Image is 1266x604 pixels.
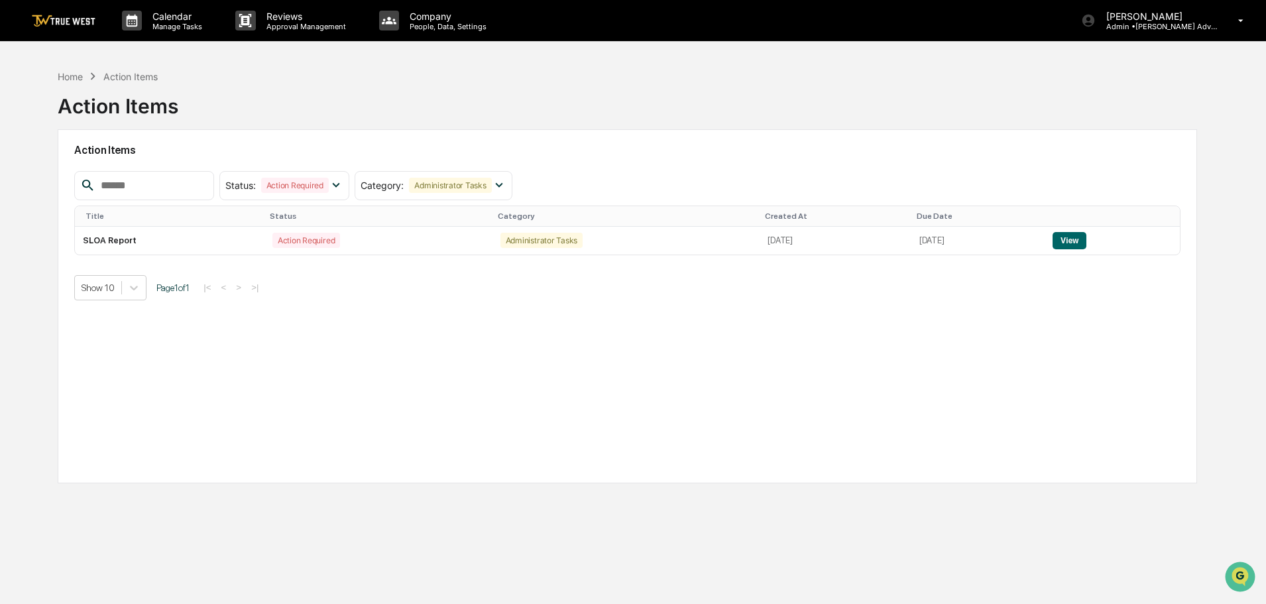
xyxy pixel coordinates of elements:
[75,227,264,255] td: SLOA Report
[1224,560,1259,596] iframe: Open customer support
[13,147,89,158] div: Past conversations
[117,216,144,227] span: [DATE]
[60,115,182,125] div: We're available if you need us!
[93,328,160,339] a: Powered byPylon
[58,71,83,82] div: Home
[272,233,340,248] div: Action Required
[13,101,37,125] img: 1746055101610-c473b297-6a78-478c-a979-82029cc54cd1
[232,282,245,293] button: >
[256,22,353,31] p: Approval Management
[760,227,911,255] td: [DATE]
[1096,22,1219,31] p: Admin • [PERSON_NAME] Advisory Group
[765,211,905,221] div: Created At
[409,178,491,193] div: Administrator Tasks
[256,11,353,22] p: Reviews
[156,282,190,293] span: Page 1 of 1
[103,71,158,82] div: Action Items
[117,180,144,191] span: [DATE]
[247,282,262,293] button: >|
[41,180,107,191] span: [PERSON_NAME]
[142,11,209,22] p: Calendar
[110,216,115,227] span: •
[27,271,86,284] span: Preclearance
[13,298,24,308] div: 🔎
[28,101,52,125] img: 8933085812038_c878075ebb4cc5468115_72.jpg
[361,180,404,191] span: Category :
[32,15,95,27] img: logo
[399,11,493,22] p: Company
[13,168,34,189] img: Tammy Steffen
[96,272,107,283] div: 🗄️
[13,204,34,225] img: Tammy Steffen
[27,296,84,310] span: Data Lookup
[132,329,160,339] span: Pylon
[41,216,107,227] span: [PERSON_NAME]
[1096,11,1219,22] p: [PERSON_NAME]
[13,272,24,283] div: 🖐️
[399,22,493,31] p: People, Data, Settings
[110,180,115,191] span: •
[225,105,241,121] button: Start new chat
[109,271,164,284] span: Attestations
[917,211,1039,221] div: Due Date
[225,180,256,191] span: Status :
[1053,232,1086,249] button: View
[74,144,1180,156] h2: Action Items
[217,282,231,293] button: <
[60,101,217,115] div: Start new chat
[500,233,583,248] div: Administrator Tasks
[1053,235,1086,245] a: View
[58,84,178,118] div: Action Items
[13,28,241,49] p: How can we help?
[498,211,755,221] div: Category
[91,266,170,290] a: 🗄️Attestations
[200,282,215,293] button: |<
[8,291,89,315] a: 🔎Data Lookup
[86,211,259,221] div: Title
[8,266,91,290] a: 🖐️Preclearance
[205,145,241,160] button: See all
[270,211,487,221] div: Status
[261,178,329,193] div: Action Required
[142,22,209,31] p: Manage Tasks
[911,227,1045,255] td: [DATE]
